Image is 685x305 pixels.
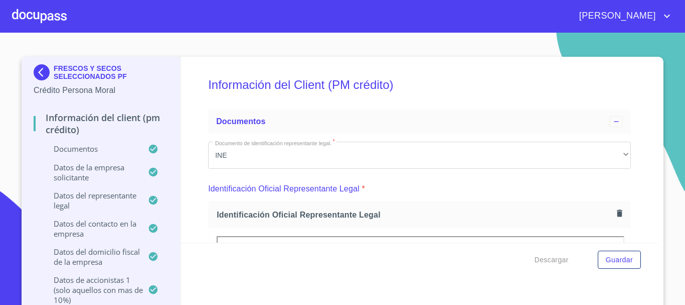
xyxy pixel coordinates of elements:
button: account of current user [572,8,673,24]
h5: Información del Client (PM crédito) [208,64,631,106]
span: [PERSON_NAME] [572,8,661,24]
p: Datos del domicilio fiscal de la empresa [34,247,148,267]
p: Datos del contacto en la empresa [34,219,148,239]
p: Identificación Oficial Representante Legal [208,183,360,195]
span: Guardar [606,254,633,266]
p: Documentos [34,144,148,154]
button: Guardar [598,251,641,269]
p: Información del Client (PM crédito) [34,112,168,136]
div: INE [208,142,631,169]
img: Docupass spot blue [34,64,54,80]
p: Datos de accionistas 1 (solo aquellos con mas de 10%) [34,275,148,305]
button: Descargar [531,251,573,269]
span: Documentos [216,117,265,126]
p: Datos del representante legal [34,190,148,211]
span: Descargar [535,254,569,266]
p: Crédito Persona Moral [34,84,168,96]
span: Identificación Oficial Representante Legal [217,210,613,220]
p: FRESCOS Y SECOS SELECCIONADOS PF [54,64,168,80]
div: FRESCOS Y SECOS SELECCIONADOS PF [34,64,168,84]
div: Documentos [208,110,631,134]
p: Datos de la empresa solicitante [34,162,148,182]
